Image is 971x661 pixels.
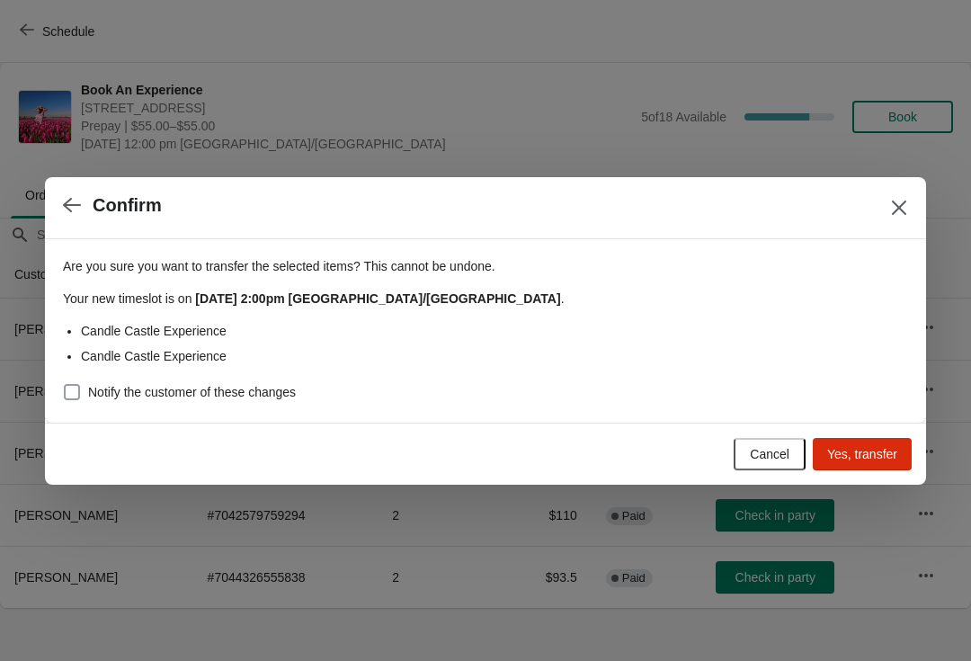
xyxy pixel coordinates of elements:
p: Are you sure you want to transfer the selected items ? This cannot be undone. [63,257,908,275]
strong: [DATE] 2:00pm [GEOGRAPHIC_DATA]/[GEOGRAPHIC_DATA] [195,291,560,306]
h2: Confirm [93,195,162,216]
span: Notify the customer of these changes [88,383,296,401]
li: Candle Castle Experience [81,322,908,340]
li: Candle Castle Experience [81,347,908,365]
button: Close [883,192,915,224]
button: Yes, transfer [813,438,912,470]
span: Yes, transfer [827,447,897,461]
span: Cancel [750,447,789,461]
button: Cancel [734,438,806,470]
p: Your new timeslot is on . [63,290,908,308]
